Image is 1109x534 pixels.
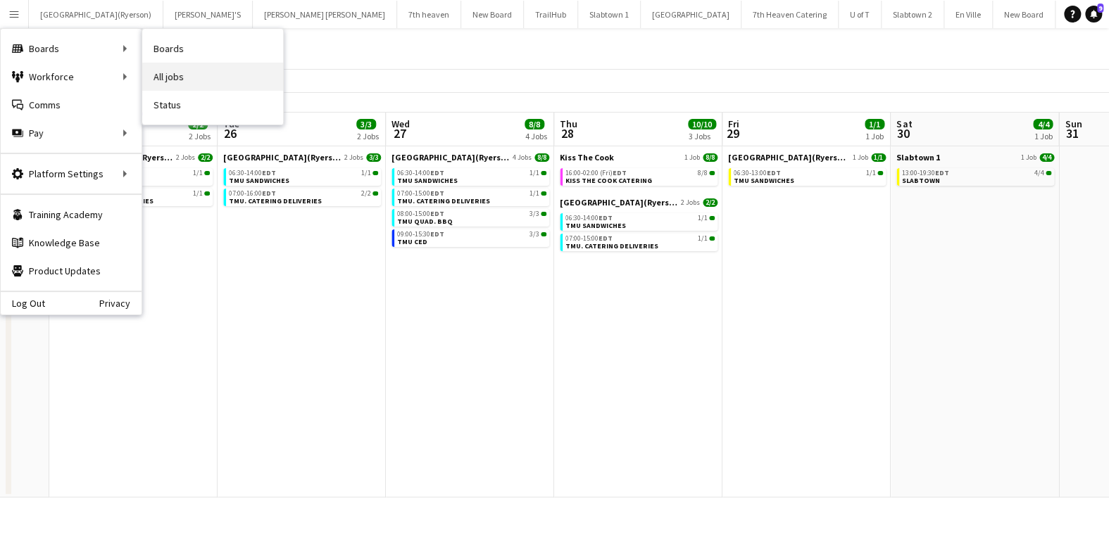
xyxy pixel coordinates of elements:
span: 31 [1063,125,1082,141]
span: 8/8 [703,153,718,162]
a: 13:00-19:30EDT4/4SLABTOWN [902,168,1051,184]
div: Slabtown 11 Job4/413:00-19:30EDT4/4SLABTOWN [896,152,1054,189]
a: 07:00-16:00EDT2/2TMU. CATERING DELIVERIES [229,189,378,205]
span: 3/3 [530,210,539,217]
a: 9 [1085,6,1102,23]
span: Kiss The Cook [560,152,614,163]
span: TMU QUAD. BBQ [397,217,453,226]
span: 1/1 [698,235,708,242]
a: [GEOGRAPHIC_DATA](Ryerson)4 Jobs8/8 [391,152,549,163]
span: Slabtown 1 [896,152,940,163]
button: [GEOGRAPHIC_DATA](Ryerson) [29,1,163,28]
div: 4 Jobs [525,131,547,141]
span: 1/1 [204,191,210,196]
div: Boards [1,34,142,63]
span: 06:30-14:00 [565,215,613,222]
span: 2/2 [361,190,371,197]
span: 16:00-02:00 (Fri) [565,170,627,177]
span: 2 Jobs [176,153,195,162]
span: 4/4 [1034,170,1044,177]
button: [GEOGRAPHIC_DATA] [641,1,741,28]
span: EDT [262,168,276,177]
span: TMU. CATERING DELIVERIES [397,196,490,205]
span: EDT [430,168,444,177]
a: 06:30-14:00EDT1/1TMU SANDWICHES [397,168,546,184]
div: [GEOGRAPHIC_DATA](Ryerson)2 Jobs3/306:30-14:00EDT1/1TMU SANDWICHES07:00-16:00EDT2/2TMU. CATERING ... [223,152,381,209]
div: Kiss The Cook1 Job8/816:00-02:00 (Fri)EDT8/8KISS THE COOK CATERING [560,152,718,197]
span: EDT [613,168,627,177]
span: EDT [599,234,613,243]
a: 16:00-02:00 (Fri)EDT8/8KISS THE COOK CATERING [565,168,715,184]
a: Boards [142,34,283,63]
span: 1/1 [372,171,378,175]
span: KISS THE COOK CATERING [565,176,652,185]
a: 07:00-15:00EDT1/1TMU. CATERING DELIVERIES [397,189,546,205]
span: 1/1 [709,236,715,241]
span: 1/1 [530,170,539,177]
span: 1/1 [866,170,876,177]
a: 06:30-14:00EDT1/1TMU SANDWICHES [229,168,378,184]
span: 13:00-19:30 [902,170,949,177]
span: 07:00-16:00 [229,190,276,197]
div: [GEOGRAPHIC_DATA](Ryerson)1 Job1/106:30-13:00EDT1/1TMU SANDWICHES [728,152,886,189]
span: 9 [1097,4,1103,13]
span: 1/1 [193,170,203,177]
span: TMU. CATERING DELIVERIES [229,196,322,205]
span: 30 [894,125,912,141]
div: Workforce [1,63,142,91]
span: 10/10 [688,119,716,129]
span: EDT [935,168,949,177]
span: 2/2 [372,191,378,196]
span: 2/2 [198,153,213,162]
span: TMU SANDWICHES [229,176,289,185]
span: 8/8 [698,170,708,177]
a: 09:00-15:30EDT3/3TMU CED [397,229,546,246]
a: Training Academy [1,201,142,229]
span: 1/1 [541,191,546,196]
span: TMU. CATERING DELIVERIES [565,241,658,250]
span: 1/1 [871,153,886,162]
span: 2 Jobs [681,198,700,207]
div: 1 Job [1034,131,1052,141]
span: 07:00-15:00 [397,190,444,197]
div: Platform Settings [1,160,142,188]
span: Toronto Metropolitan University(Ryerson) [223,152,342,163]
span: 1 Job [684,153,700,162]
span: Fri [728,117,739,130]
a: Privacy [99,298,142,309]
span: EDT [430,189,444,198]
span: TMU SANDWICHES [734,176,794,185]
span: 2 Jobs [344,153,363,162]
a: Log Out [1,298,45,309]
button: [PERSON_NAME]'S [163,1,253,28]
button: 7th Heaven Catering [741,1,839,28]
span: EDT [767,168,781,177]
a: [GEOGRAPHIC_DATA](Ryerson)1 Job1/1 [728,152,886,163]
span: 1/1 [530,190,539,197]
span: TMU SANDWICHES [565,221,626,230]
span: Wed [391,117,410,130]
span: 1 Job [1021,153,1036,162]
span: 1/1 [361,170,371,177]
a: Slabtown 11 Job4/4 [896,152,1054,163]
a: Status [142,91,283,119]
a: All jobs [142,63,283,91]
span: EDT [430,209,444,218]
span: 3/3 [356,119,376,129]
span: 08:00-15:00 [397,210,444,217]
span: 3/3 [541,212,546,216]
div: 1 Job [865,131,884,141]
span: Thu [560,117,577,130]
span: 4 Jobs [513,153,532,162]
button: TrailHub [524,1,578,28]
span: TMU SANDWICHES [397,176,458,185]
a: 07:00-15:00EDT1/1TMU. CATERING DELIVERIES [565,234,715,250]
span: Sun [1065,117,1082,130]
span: 1 Job [853,153,868,162]
span: 26 [221,125,239,141]
button: Slabtown 2 [882,1,944,28]
button: En Ville [944,1,993,28]
span: 06:30-14:00 [397,170,444,177]
a: [GEOGRAPHIC_DATA](Ryerson)2 Jobs3/3 [223,152,381,163]
div: 3 Jobs [689,131,715,141]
